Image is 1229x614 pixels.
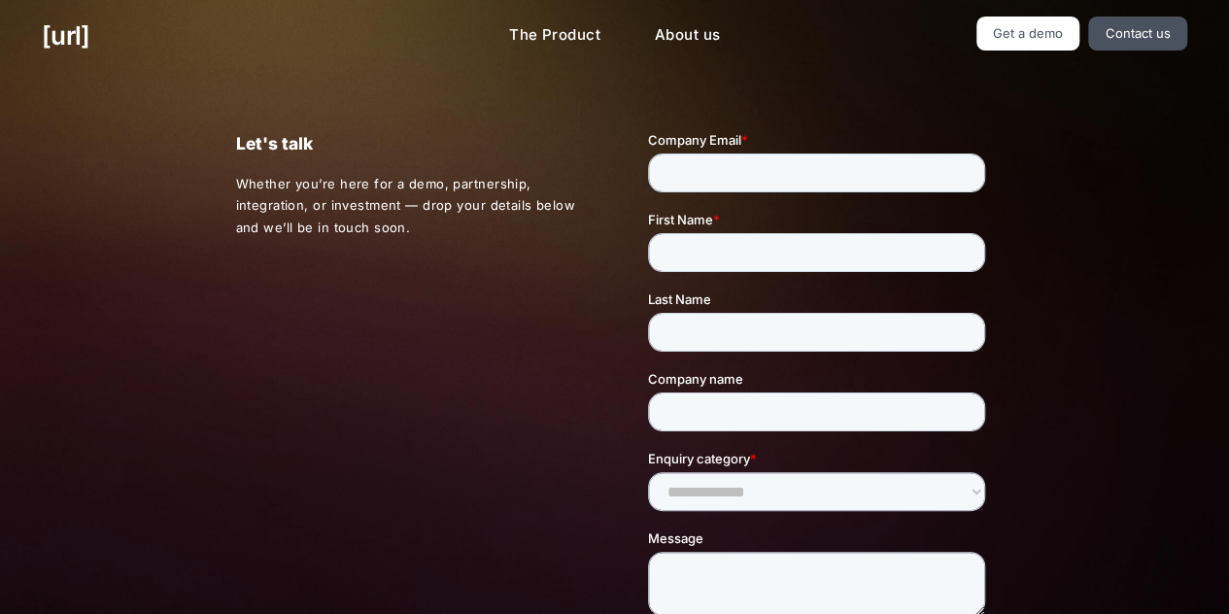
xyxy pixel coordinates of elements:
a: The Product [494,17,616,54]
p: Let's talk [235,130,580,157]
p: Whether you’re here for a demo, partnership, integration, or investment — drop your details below... [235,173,581,239]
a: [URL] [42,17,89,54]
a: About us [639,17,735,54]
a: Contact us [1088,17,1187,51]
a: Get a demo [976,17,1080,51]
